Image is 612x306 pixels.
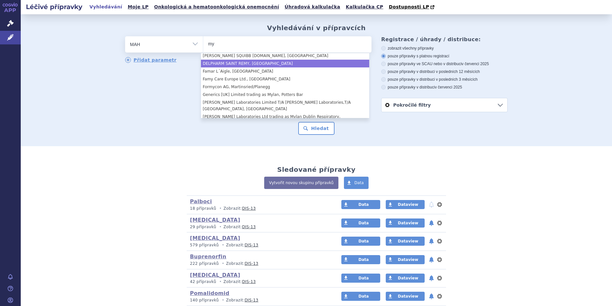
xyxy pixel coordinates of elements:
p: Zobrazit: [190,279,329,285]
li: Famar L´Aigle, [GEOGRAPHIC_DATA] [201,67,369,75]
a: Vyhledávání [88,3,124,11]
li: Famy Care Europe Ltd., [GEOGRAPHIC_DATA] [201,75,369,83]
a: Data [341,218,380,228]
span: 140 přípravků [190,298,219,302]
button: notifikace [428,219,435,227]
a: Úhradová kalkulačka [283,3,342,11]
a: Data [341,237,380,246]
button: nastavení [436,237,443,245]
li: Generics [UK] Limited trading as Mylan, Potters Bar [201,91,369,99]
a: Palboci [190,198,212,205]
p: Zobrazit: [190,224,329,230]
h2: Léčivé přípravky [21,2,88,11]
button: notifikace [428,274,435,282]
a: Pomalidomid [190,290,230,296]
p: Zobrazit: [190,298,329,303]
span: Dataview [398,276,418,280]
a: Dataview [386,255,425,264]
label: pouze přípravky ve SCAU nebo v distribuci [381,61,508,66]
a: Data [341,255,380,264]
a: DIS-13 [242,279,256,284]
li: DELPHARM SAINT REMY, [GEOGRAPHIC_DATA] [201,60,369,67]
button: Hledat [298,122,335,135]
a: Dataview [386,200,425,209]
span: Dataview [398,294,418,299]
h2: Sledované přípravky [277,166,356,173]
span: Data [359,294,369,299]
span: 222 přípravků [190,261,219,266]
a: Přidat parametr [125,57,177,63]
button: nastavení [436,201,443,208]
span: Data [359,202,369,207]
a: DIS-13 [245,243,258,247]
span: Data [354,181,364,185]
label: zobrazit všechny přípravky [381,46,508,51]
a: DIS-13 [245,261,258,266]
a: Dataview [386,237,425,246]
span: 18 přípravků [190,206,216,211]
a: Vytvořit novou skupinu přípravků [264,177,338,189]
a: Dataview [386,218,425,228]
a: Data [341,274,380,283]
a: Dataview [386,292,425,301]
button: notifikace [428,292,435,300]
span: v červenci 2025 [462,62,489,66]
button: nastavení [436,256,443,264]
p: Zobrazit: [190,242,329,248]
button: notifikace [428,201,435,208]
a: Dostupnosti LP [387,3,438,12]
a: [MEDICAL_DATA] [190,272,240,278]
button: notifikace [428,256,435,264]
a: Buprenorfin [190,253,226,260]
span: v červenci 2025 [435,85,462,89]
a: Onkologická a hematoonkologická onemocnění [152,3,281,11]
li: Formycon AG, Martinsried/Planegg [201,83,369,91]
a: DIS-13 [242,225,256,229]
p: Zobrazit: [190,261,329,266]
span: Data [359,239,369,243]
label: pouze přípravky s platnou registrací [381,53,508,59]
span: Dataview [398,202,418,207]
a: Moje LP [126,3,150,11]
a: [MEDICAL_DATA] [190,235,240,241]
a: Data [341,292,380,301]
h2: Vyhledávání v přípravcích [267,24,366,32]
i: • [220,298,226,303]
p: Zobrazit: [190,206,329,211]
button: nastavení [436,219,443,227]
a: Data [341,200,380,209]
h3: Registrace / úhrady / distribuce: [381,36,508,42]
a: Kalkulačka CP [344,3,385,11]
span: Dataview [398,257,418,262]
label: pouze přípravky v distribuci v posledních 12 měsících [381,69,508,74]
span: Dataview [398,221,418,225]
i: • [220,261,226,266]
button: notifikace [428,237,435,245]
span: Data [359,221,369,225]
a: [MEDICAL_DATA] [190,217,240,223]
span: Dostupnosti LP [389,4,429,9]
i: • [218,224,223,230]
label: pouze přípravky v distribuci v posledních 3 měsících [381,77,508,82]
a: Data [344,177,369,189]
span: Data [359,276,369,280]
a: DIS-13 [245,298,258,302]
li: [PERSON_NAME] SQUIBB [DOMAIN_NAME], [GEOGRAPHIC_DATA] [201,52,369,60]
span: 29 přípravků [190,225,216,229]
li: [PERSON_NAME] Laboratories Limited T/A [PERSON_NAME] Laboratories,T/A [GEOGRAPHIC_DATA], [GEOGRAP... [201,99,369,113]
span: 579 přípravků [190,243,219,247]
i: • [220,242,226,248]
a: Pokročilé filtry [382,98,507,112]
li: [PERSON_NAME] Laboratories Ltd trading as Mylan Dublin Respiratory, [GEOGRAPHIC_DATA] [201,113,369,127]
span: 42 přípravků [190,279,216,284]
button: nastavení [436,292,443,300]
i: • [218,206,223,211]
label: pouze přípravky v distribuci [381,85,508,90]
i: • [218,279,223,285]
button: nastavení [436,274,443,282]
a: DIS-13 [242,206,256,211]
span: Data [359,257,369,262]
a: Dataview [386,274,425,283]
span: Dataview [398,239,418,243]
